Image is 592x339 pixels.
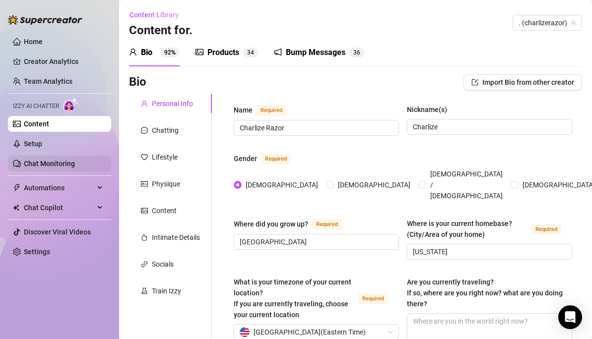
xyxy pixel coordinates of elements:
[141,154,148,161] span: heart
[234,219,308,229] div: Where did you grow up?
[482,78,574,86] span: Import Bio from other creator
[234,104,297,116] label: Name
[407,104,454,115] label: Nickname(s)
[413,246,564,257] input: Where is your current homebase? (City/Area of your home)
[234,153,302,165] label: Gender
[24,77,72,85] a: Team Analytics
[141,287,148,294] span: experiment
[152,259,174,270] div: Socials
[152,232,200,243] div: Intimate Details
[312,219,342,230] span: Required
[141,100,148,107] span: user
[531,224,561,235] span: Required
[129,23,193,39] h3: Content for .
[141,261,148,268] span: link
[141,180,148,187] span: idcard
[13,204,19,211] img: Chat Copilot
[251,49,254,56] span: 4
[407,218,572,240] label: Where is your current homebase? (City/Area of your home)
[24,228,91,236] a: Discover Viral Videos
[349,48,364,57] sup: 36
[129,48,137,56] span: user
[129,7,187,23] button: Content Library
[196,48,203,56] span: picture
[141,127,148,134] span: message
[13,102,59,111] span: Izzy AI Chatter
[234,218,353,230] label: Where did you grow up?
[242,179,322,190] span: [DEMOGRAPHIC_DATA]
[141,47,152,58] div: Bio
[471,79,478,86] span: import
[141,207,148,214] span: picture
[24,38,43,46] a: Home
[274,48,282,56] span: notification
[152,152,178,163] div: Lifestyle
[240,236,391,247] input: Where did you grow up?
[234,278,351,319] span: What is your timezone of your current location? If you are currently traveling, choose your curre...
[286,47,345,58] div: Bump Messages
[413,121,564,132] input: Nickname(s)
[152,98,193,109] div: Personal Info
[207,47,239,58] div: Products
[152,125,179,136] div: Chatting
[571,20,577,26] span: team
[13,184,21,192] span: thunderbolt
[243,48,258,57] sup: 34
[8,15,82,25] img: logo-BBDzfeDw.svg
[141,234,148,241] span: fire
[152,285,181,296] div: Train Izzy
[357,49,360,56] span: 6
[407,278,563,308] span: Are you currently traveling? If so, where are you right now? what are you doing there?
[261,154,291,165] span: Required
[24,160,75,168] a: Chat Monitoring
[234,153,257,164] div: Gender
[334,179,414,190] span: [DEMOGRAPHIC_DATA]
[24,54,103,69] a: Creator Analytics
[24,140,42,148] a: Setup
[257,105,286,116] span: Required
[63,98,78,112] img: AI Chatter
[519,15,576,30] span: . (charlizerazor)
[358,293,388,304] span: Required
[234,105,253,115] div: Name
[129,74,146,90] h3: Bio
[558,305,582,329] div: Open Intercom Messenger
[463,74,582,90] button: Import Bio from other creator
[407,104,447,115] div: Nickname(s)
[130,11,179,19] span: Content Library
[24,120,49,128] a: Content
[426,169,507,201] span: [DEMOGRAPHIC_DATA] / [DEMOGRAPHIC_DATA]
[24,248,50,256] a: Settings
[247,49,251,56] span: 3
[24,180,94,196] span: Automations
[160,48,180,57] sup: 92%
[24,200,94,216] span: Chat Copilot
[152,205,177,216] div: Content
[152,178,180,189] div: Physique
[240,122,391,133] input: Name
[353,49,357,56] span: 3
[407,218,527,240] div: Where is your current homebase? (City/Area of your home)
[240,327,250,337] img: us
